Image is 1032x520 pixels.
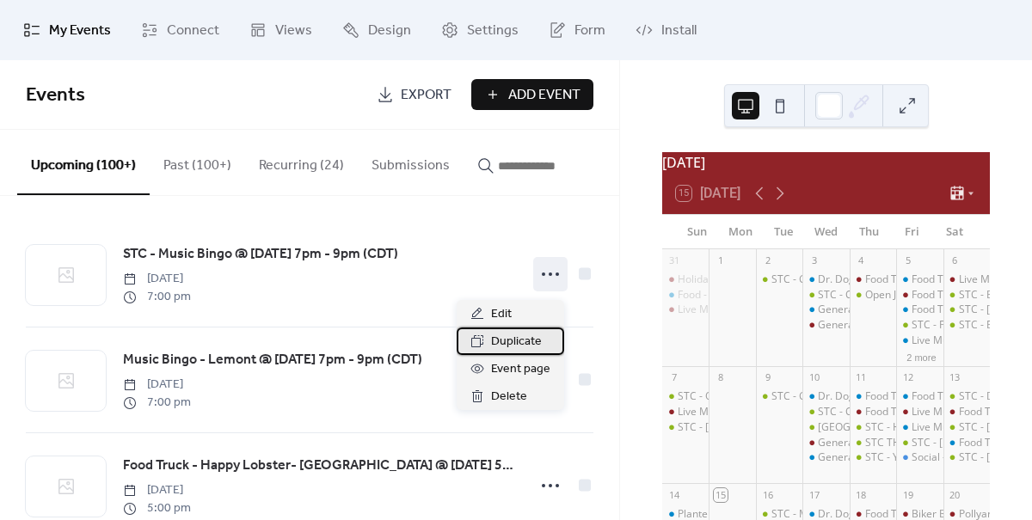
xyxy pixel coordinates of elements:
[678,405,949,419] div: Live Music - [PERSON_NAME] @ [DATE] 2pm - 4pm (CDT)
[678,389,953,404] div: STC - Outdoor Doggie Dining class @ 1pm - 2:30pm (CDT)
[275,21,312,41] span: Views
[802,303,849,317] div: General Knowledge - Roselle @ Wed Sep 3, 2025 7pm - 9pm (CDT)
[850,389,896,404] div: Food Truck - Dr Dogs - Roselle @ Thu Sep 11, 2025 5pm - 9pm (CDT)
[26,76,85,114] span: Events
[896,420,943,435] div: Live Music - JD Kostyk - Roselle @ Fri Sep 12, 2025 7pm - 10pm (CDT)
[855,371,868,384] div: 11
[761,488,774,501] div: 16
[802,318,849,333] div: General Knowledge Trivia - Lemont @ Wed Sep 3, 2025 7pm - 9pm (CDT)
[467,21,519,41] span: Settings
[850,405,896,419] div: Food Truck - Tacos Los Jarochitos - Lemont @ Thu Sep 11, 2025 5pm - 9pm (CDT)
[491,304,512,325] span: Edit
[896,303,943,317] div: Food Truck- Uncle Cams Sandwiches - Roselle @ Fri Sep 5, 2025 5pm - 9pm (CDT)
[855,254,868,267] div: 4
[368,21,411,41] span: Design
[896,436,943,450] div: STC - Warren Douglas Band @ Fri Sep 12, 2025 7pm - 10pm (CDT)
[123,244,398,265] span: STC - Music Bingo @ [DATE] 7pm - 9pm (CDT)
[802,272,849,287] div: Dr. Dog’s Food Truck - Roselle @ Weekly from 6pm to 9pm
[123,243,398,266] a: STC - Music Bingo @ [DATE] 7pm - 9pm (CDT)
[678,288,959,303] div: Food - Good Stuff Eats - Roselle @ [DATE] 1pm - 4pm (CDT)
[901,488,914,501] div: 19
[943,288,990,303] div: STC - Brew Town Bites @ Sat Sep 6, 2025 2pm - 7pm (CDT)
[662,152,990,173] div: [DATE]
[123,350,422,370] span: Music Bingo - Lemont @ [DATE] 7pm - 9pm (CDT)
[896,389,943,404] div: Food Truck - Da Wing Wagon/ Launch party - Roselle @ Fri Sep 12, 2025 5pm - 9pm (CDT)
[756,389,802,404] div: STC - General Knowledge Trivia @ Tue Sep 9, 2025 7pm - 9pm (CDT)
[943,450,990,465] div: STC - Matt Keen Band @ Sat Sep 13, 2025 7pm - 10pm (CDT)
[123,455,516,477] a: Food Truck - Happy Lobster- [GEOGRAPHIC_DATA] @ [DATE] 5pm - 8pm (CDT)
[802,436,849,450] div: General Knowledge Trivia - Lemont @ Wed Sep 10, 2025 7pm - 9pm (CDT)
[236,7,325,53] a: Views
[901,371,914,384] div: 12
[714,488,727,501] div: 15
[123,288,191,306] span: 7:00 pm
[17,130,150,195] button: Upcoming (100+)
[123,349,422,371] a: Music Bingo - Lemont @ [DATE] 7pm - 9pm (CDT)
[943,436,990,450] div: Food Truck - Chuck’s Wood Fired Pizza - Roselle @ Sat Sep 13, 2025 5pm - 8pm (CST)
[123,499,191,517] span: 5:00 pm
[358,130,464,193] button: Submissions
[890,215,933,249] div: Fri
[364,79,464,110] a: Export
[123,394,191,412] span: 7:00 pm
[850,436,896,450] div: STC THEME NIGHT - YACHT ROCK @ Thu Sep 11, 2025 6pm - 10pm (CDT)
[896,333,943,348] div: Live Music - Billy Denton - Roselle @ Fri Sep 5, 2025 7pm - 10pm (CDT)
[167,21,219,41] span: Connect
[847,215,890,249] div: Thu
[662,303,709,317] div: Live Music - Shawn Salmon - Lemont @ Sun Aug 31, 2025 2pm - 5pm (CDT)
[574,21,605,41] span: Form
[943,405,990,419] div: Food Truck - Happy Times - Lemont @ Sat Sep 13, 2025 2pm - 6pm (CDT)
[428,7,531,53] a: Settings
[943,389,990,404] div: STC - Dark Horse Grill @ Sat Sep 13, 2025 1pm - 5pm (CDT)
[123,270,191,288] span: [DATE]
[802,405,849,419] div: STC - Charity Bike Ride with Sammy's Bikes @ Weekly from 6pm to 7:30pm on Wednesday from Wed May ...
[802,420,849,435] div: STC - Stadium Street Eats @ Wed Sep 10, 2025 6pm - 9pm (CDT)
[896,450,943,465] div: Social - Magician Pat Flanagan @ Fri Sep 12, 2025 8pm - 10:30pm (CDT)
[401,85,451,106] span: Export
[808,488,820,501] div: 17
[949,488,961,501] div: 20
[128,7,232,53] a: Connect
[123,376,191,394] span: [DATE]
[802,450,849,465] div: General Knowledge Trivia - Roselle @ Wed Sep 10, 2025 7pm - 9pm (CDT)
[662,405,709,419] div: Live Music - Dylan Raymond - Lemont @ Sun Sep 7, 2025 2pm - 4pm (CDT)
[933,215,976,249] div: Sat
[850,420,896,435] div: STC - Happy Lobster @ Thu Sep 11, 2025 5pm - 9pm (CDT)
[623,7,709,53] a: Install
[676,215,719,249] div: Sun
[808,371,820,384] div: 10
[855,488,868,501] div: 18
[662,272,709,287] div: Holiday Taproom Hours 12pm -10pm @ Sun Aug 31, 2025
[719,215,762,249] div: Mon
[471,79,593,110] button: Add Event
[949,254,961,267] div: 6
[667,254,680,267] div: 31
[943,318,990,333] div: STC - EXHALE @ Sat Sep 6, 2025 7pm - 10pm (CDT)
[667,371,680,384] div: 7
[508,85,580,106] span: Add Event
[714,254,727,267] div: 1
[678,303,949,317] div: Live Music - [PERSON_NAME] @ [DATE] 2pm - 5pm (CDT)
[808,254,820,267] div: 3
[896,272,943,287] div: Food Truck - Koris Koop -Roselle @ Fri Sep 5, 2025 5pm - 9pm (CDT)
[329,7,424,53] a: Design
[667,488,680,501] div: 14
[123,481,191,499] span: [DATE]
[678,272,904,287] div: Holiday Taproom Hours 12pm -10pm @ [DATE]
[943,272,990,287] div: Live Music- InFunktious Duo - Lemont @ Sat Sep 6, 2025 2pm - 5pm (CDT)
[802,389,849,404] div: Dr. Dog’s Food Truck - Roselle @ Weekly from 6pm to 9pm
[896,288,943,303] div: Food Truck - Pizza 750 - Lemont @ Fri Sep 5, 2025 5pm - 9pm (CDT)
[900,349,943,364] button: 2 more
[150,130,245,193] button: Past (100+)
[245,130,358,193] button: Recurring (24)
[805,215,848,249] div: Wed
[714,371,727,384] div: 8
[662,288,709,303] div: Food - Good Stuff Eats - Roselle @ Sun Aug 31, 2025 1pm - 4pm (CDT)
[491,332,542,352] span: Duplicate
[943,420,990,435] div: STC - Billy Denton @ Sat Sep 13, 2025 2pm - 5pm (CDT)
[850,288,896,303] div: Open Jam with Sam Wyatt @ STC @ Thu Sep 4, 2025 7pm - 11pm (CDT)
[491,359,550,380] span: Event page
[662,420,709,435] div: STC - Hunt House Creative Arts Center Adult Band Showcase @ Sun Sep 7, 2025 5pm - 7pm (CDT)STC - ...
[943,303,990,317] div: STC - Terry Byrne @ Sat Sep 6, 2025 2pm - 5pm (CDT)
